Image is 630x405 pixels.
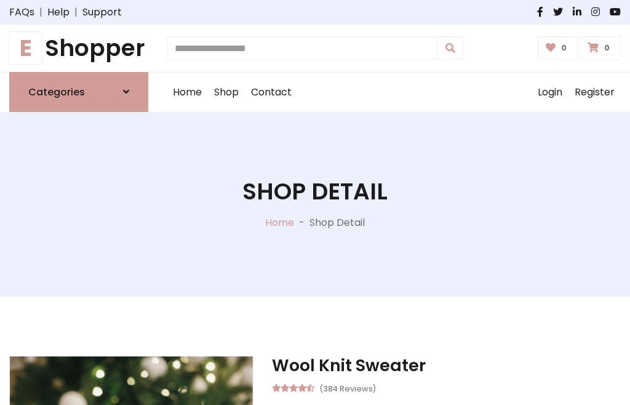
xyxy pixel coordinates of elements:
[265,215,294,230] a: Home
[580,36,621,60] a: 0
[538,36,578,60] a: 0
[245,73,298,112] a: Contact
[9,72,148,112] a: Categories
[319,380,376,395] small: (384 Reviews)
[28,86,85,98] h6: Categories
[167,73,208,112] a: Home
[208,73,245,112] a: Shop
[294,215,309,230] p: -
[242,178,388,206] h1: Shop Detail
[9,31,42,65] span: E
[9,5,34,20] a: FAQs
[558,42,570,54] span: 0
[601,42,613,54] span: 0
[272,356,621,375] h3: Wool Knit Sweater
[34,5,47,20] span: |
[532,73,568,112] a: Login
[47,5,70,20] a: Help
[568,73,621,112] a: Register
[309,215,365,230] p: Shop Detail
[9,34,148,62] a: EShopper
[70,5,82,20] span: |
[9,34,148,62] h1: Shopper
[82,5,122,20] a: Support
